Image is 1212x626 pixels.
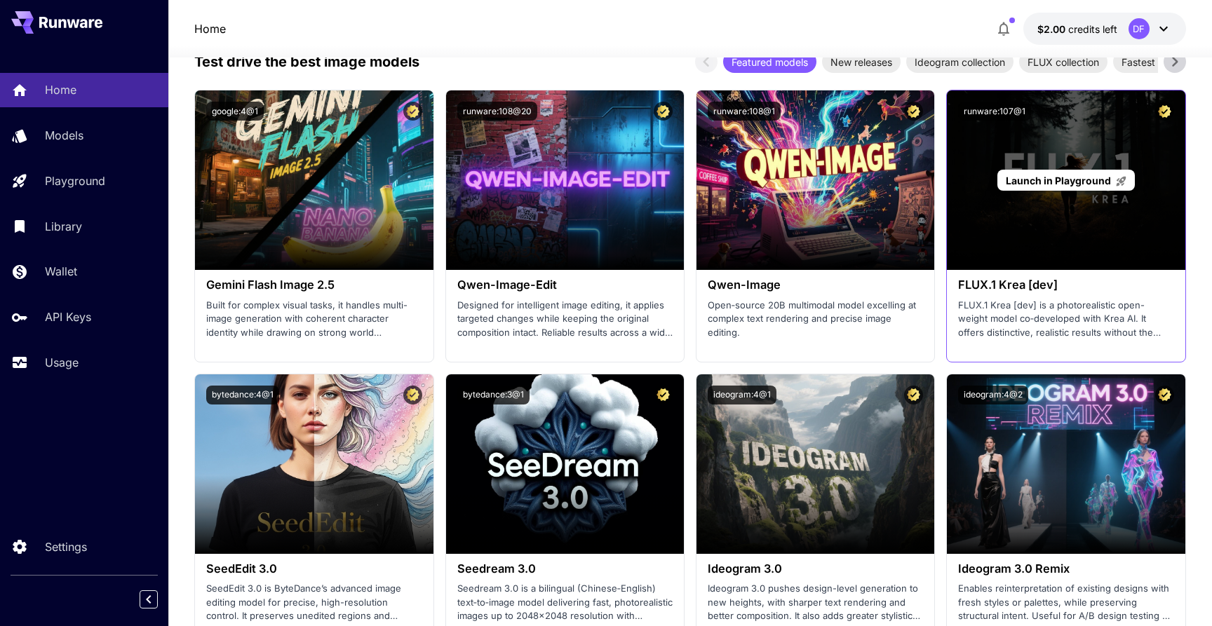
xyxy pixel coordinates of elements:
span: credits left [1068,23,1117,35]
div: $2.00 [1037,22,1117,36]
img: alt [446,374,684,554]
div: DF [1129,18,1150,39]
span: Featured models [723,55,816,69]
p: API Keys [45,308,91,325]
h3: Seedream 3.0 [457,562,673,576]
p: Settings [45,538,87,555]
button: bytedance:3@1 [457,386,530,404]
button: runware:108@20 [457,102,537,121]
p: Enables reinterpretation of existing designs with fresh styles or palettes, while preserving stru... [958,582,1173,623]
p: Seedream 3.0 is a bilingual (Chinese‑English) text‑to‑image model delivering fast, photorealistic... [457,582,673,623]
img: alt [446,90,684,270]
span: New releases [822,55,901,69]
nav: breadcrumb [194,20,226,37]
button: runware:107@1 [958,102,1031,121]
p: Designed for intelligent image editing, it applies targeted changes while keeping the original co... [457,299,673,340]
button: bytedance:4@1 [206,386,279,404]
img: alt [696,374,934,554]
span: Fastest models [1113,55,1199,69]
p: Built for complex visual tasks, it handles multi-image generation with coherent character identit... [206,299,422,340]
span: Launch in Playground [1006,175,1111,186]
button: Certified Model – Vetted for best performance and includes a commercial license. [904,386,923,404]
p: Open‑source 20B multimodal model excelling at complex text rendering and precise image editing. [708,299,923,340]
p: Usage [45,354,79,371]
h3: Qwen-Image [708,278,923,292]
div: Fastest models [1113,50,1199,73]
h3: Ideogram 3.0 [708,562,923,576]
button: ideogram:4@1 [708,386,776,404]
button: google:4@1 [206,102,264,121]
div: New releases [822,50,901,73]
h3: Qwen-Image-Edit [457,278,673,292]
p: FLUX.1 Krea [dev] is a photorealistic open-weight model co‑developed with Krea AI. It offers dist... [958,299,1173,340]
p: SeedEdit 3.0 is ByteDance’s advanced image editing model for precise, high-resolution control. It... [206,582,422,623]
span: $2.00 [1037,23,1068,35]
button: $2.00DF [1023,13,1186,45]
button: ideogram:4@2 [958,386,1028,404]
div: Featured models [723,50,816,73]
h3: Ideogram 3.0 Remix [958,562,1173,576]
span: FLUX collection [1019,55,1107,69]
button: Certified Model – Vetted for best performance and includes a commercial license. [904,102,923,121]
p: Playground [45,172,105,189]
p: Ideogram 3.0 pushes design-level generation to new heights, with sharper text rendering and bette... [708,582,923,623]
button: Certified Model – Vetted for best performance and includes a commercial license. [1155,386,1174,404]
a: Home [194,20,226,37]
button: Certified Model – Vetted for best performance and includes a commercial license. [654,102,673,121]
a: Launch in Playground [997,170,1134,191]
div: Collapse sidebar [150,587,168,612]
p: Wallet [45,263,77,280]
div: FLUX collection [1019,50,1107,73]
button: Certified Model – Vetted for best performance and includes a commercial license. [403,386,422,404]
p: Test drive the best image models [194,51,419,72]
p: Home [45,81,76,98]
p: Library [45,218,82,235]
img: alt [947,374,1185,554]
button: Certified Model – Vetted for best performance and includes a commercial license. [1155,102,1174,121]
button: Certified Model – Vetted for best performance and includes a commercial license. [403,102,422,121]
div: Ideogram collection [906,50,1014,73]
img: alt [696,90,934,270]
button: runware:108@1 [708,102,781,121]
button: Certified Model – Vetted for best performance and includes a commercial license. [654,386,673,404]
h3: Gemini Flash Image 2.5 [206,278,422,292]
h3: FLUX.1 Krea [dev] [958,278,1173,292]
p: Models [45,127,83,144]
img: alt [195,90,433,270]
img: alt [195,374,433,554]
h3: SeedEdit 3.0 [206,562,422,576]
button: Collapse sidebar [140,590,158,608]
span: Ideogram collection [906,55,1014,69]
